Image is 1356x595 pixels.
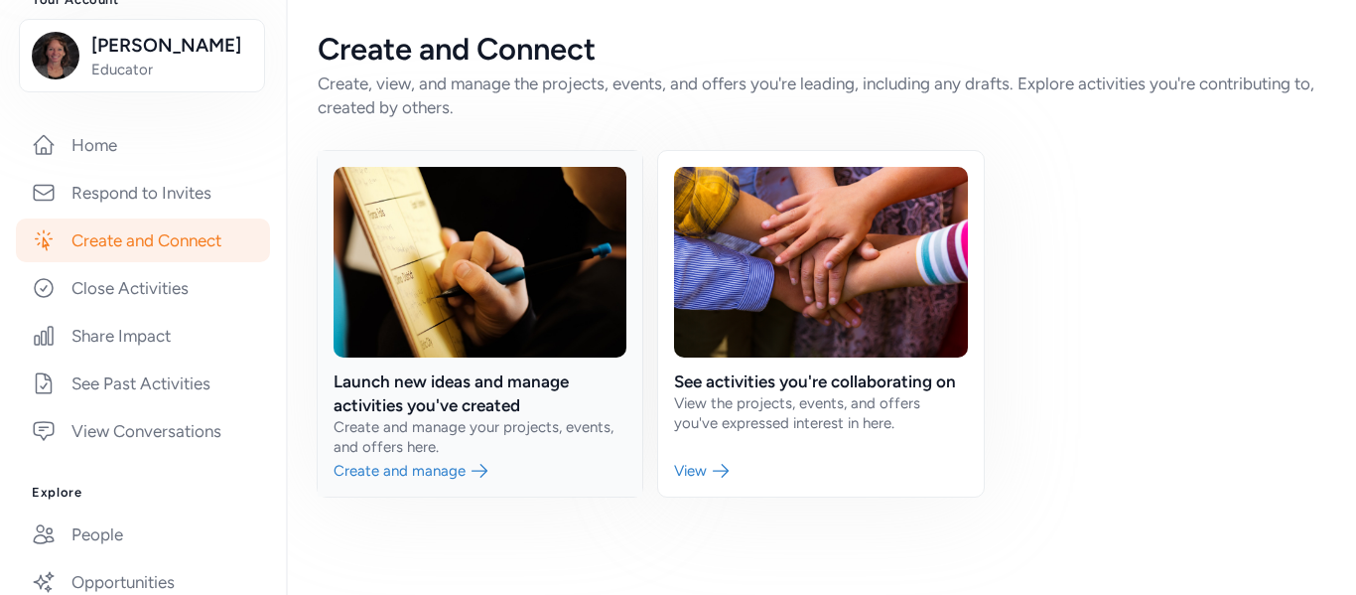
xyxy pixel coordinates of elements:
span: [PERSON_NAME] [91,32,252,60]
a: Create and Connect [16,219,270,262]
a: View Conversations [16,409,270,453]
button: [PERSON_NAME]Educator [19,19,265,92]
a: Home [16,123,270,167]
a: See Past Activities [16,362,270,405]
a: Close Activities [16,266,270,310]
a: People [16,513,270,556]
span: Educator [91,60,252,79]
a: Respond to Invites [16,171,270,215]
h3: Explore [32,485,254,501]
a: Share Impact [16,314,270,358]
div: Create and Connect [318,32,1324,68]
div: Create, view, and manage the projects, events, and offers you're leading, including any drafts. E... [318,72,1324,119]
